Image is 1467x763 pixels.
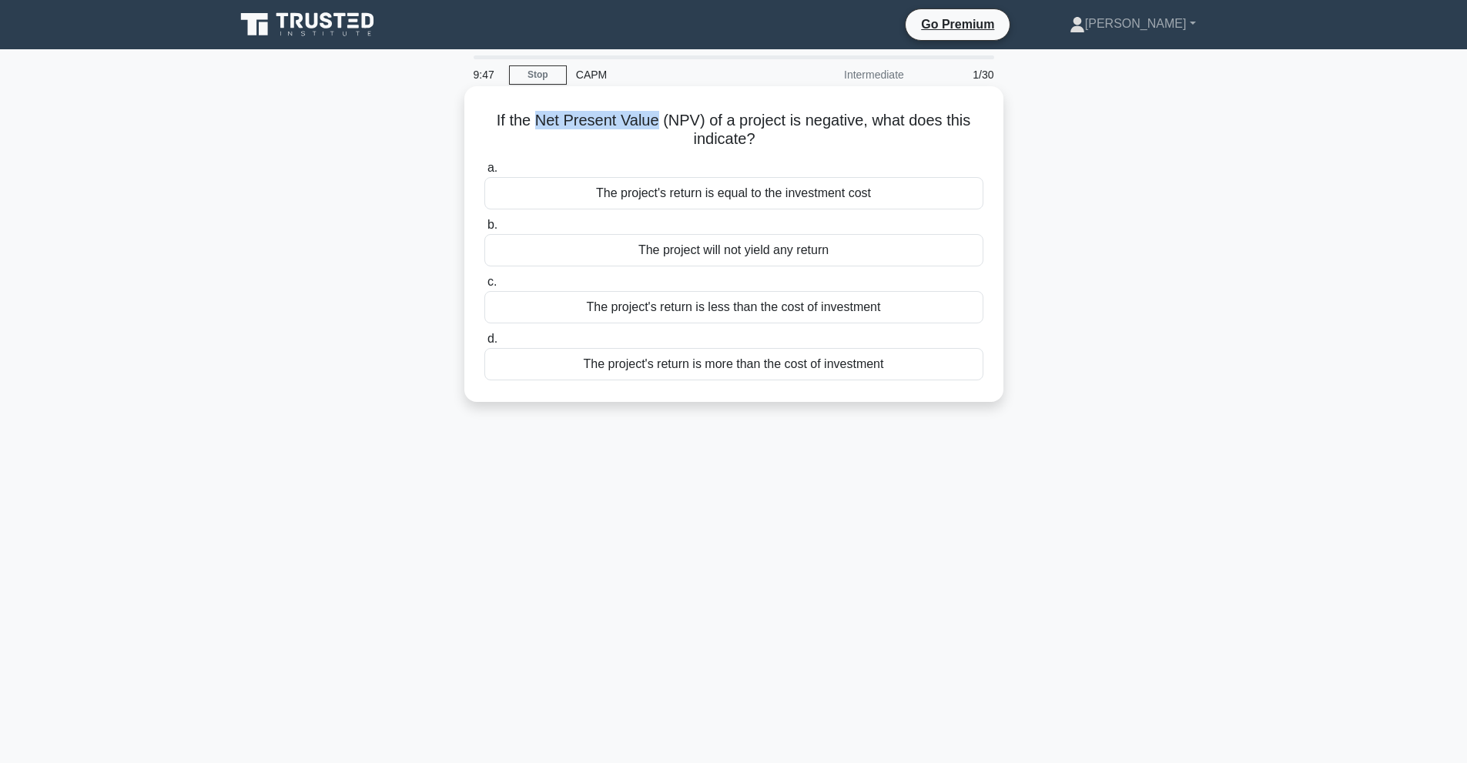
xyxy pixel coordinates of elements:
[484,348,983,380] div: The project's return is more than the cost of investment
[912,15,1003,34] a: Go Premium
[484,291,983,323] div: The project's return is less than the cost of investment
[779,59,913,90] div: Intermediate
[913,59,1003,90] div: 1/30
[1033,8,1233,39] a: [PERSON_NAME]
[487,275,497,288] span: c.
[483,111,985,149] h5: If the Net Present Value (NPV) of a project is negative, what does this indicate?
[484,234,983,266] div: The project will not yield any return
[464,59,509,90] div: 9:47
[484,177,983,209] div: The project's return is equal to the investment cost
[509,65,567,85] a: Stop
[487,332,497,345] span: d.
[487,218,497,231] span: b.
[487,161,497,174] span: a.
[567,59,779,90] div: CAPM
